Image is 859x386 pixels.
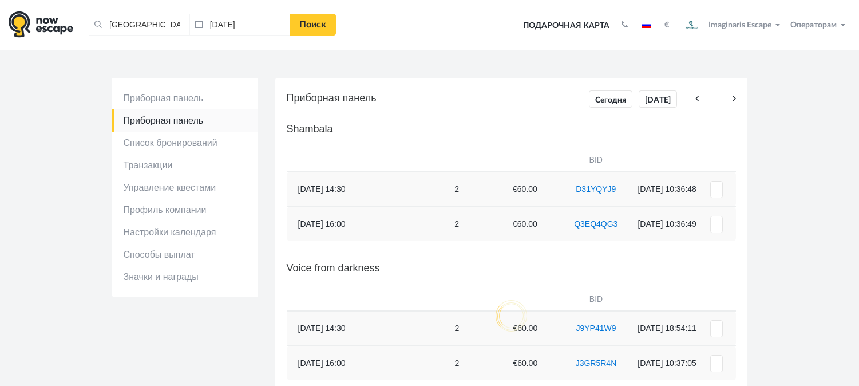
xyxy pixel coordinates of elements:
a: Настройки календаря [112,221,258,243]
a: Транзакции [112,154,258,176]
td: [DATE] 10:37:05 [632,346,702,380]
a: Подарочная карта [519,13,613,38]
th: BID [560,149,632,172]
a: [DATE] [639,90,677,108]
td: [DATE] 14:30 [287,172,357,207]
td: 2 [423,311,490,346]
input: Дата [189,14,290,36]
td: [DATE] 18:54:11 [632,311,702,346]
a: Q3EQ4QG3 [574,219,617,229]
td: [DATE] 16:00 [287,346,357,380]
a: D31YQYJ9 [576,184,616,194]
button: Операторам [787,19,850,31]
button: € [659,19,675,31]
a: Профиль компании [112,199,258,221]
a: Поиск [290,14,336,36]
span: Операторам [790,21,837,29]
td: €60.00 [490,172,560,207]
button: Imaginaris Escape [678,14,785,37]
h5: Shambala [287,120,736,137]
td: [DATE] 16:00 [287,207,357,241]
h5: Приборная панель [287,89,736,109]
td: [DATE] 14:30 [287,311,357,346]
a: Способы выплат [112,243,258,266]
a: J9YP41W9 [576,324,616,333]
td: €60.00 [490,311,560,346]
td: [DATE] 10:36:49 [632,207,702,241]
a: Управление квестами [112,176,258,199]
th: BID [560,288,632,311]
td: 2 [423,346,490,380]
span: Imaginaris Escape [708,19,771,29]
a: Сегодня [589,90,632,108]
td: [DATE] 10:36:48 [632,172,702,207]
h5: Voice from darkness [287,259,736,277]
a: Приборная панель [112,87,258,109]
td: €60.00 [490,346,560,380]
td: 2 [423,172,490,207]
td: €60.00 [490,207,560,241]
img: logo [9,11,73,38]
td: 2 [423,207,490,241]
strong: € [664,21,669,29]
a: Приборная панель [112,109,258,132]
a: Значки и награды [112,266,258,288]
img: ru.jpg [642,22,651,28]
a: J3GR5R4N [576,359,617,368]
a: Список бронирований [112,132,258,154]
input: Город или название квеста [89,14,189,36]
